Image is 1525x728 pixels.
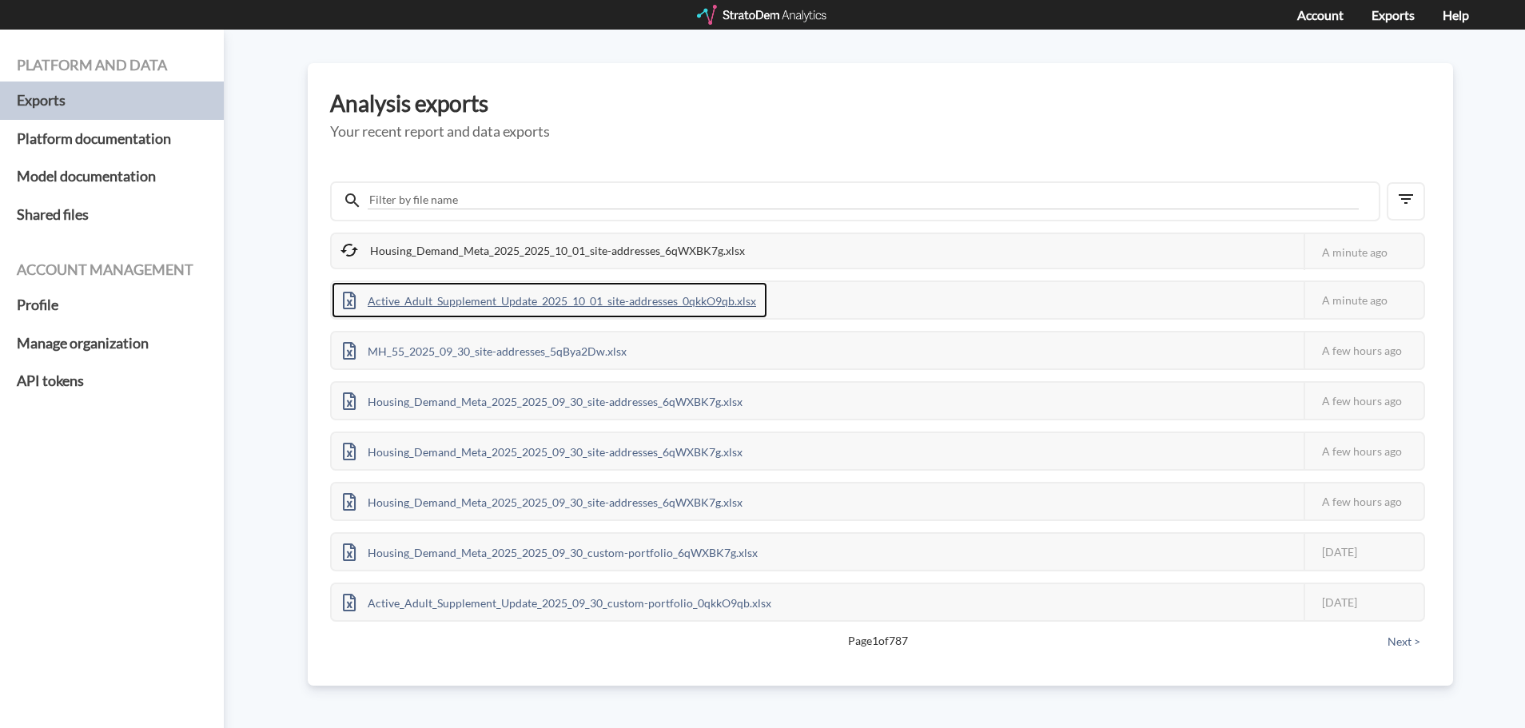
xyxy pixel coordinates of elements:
a: Account [1297,7,1344,22]
h5: Your recent report and data exports [330,124,1431,140]
div: A few hours ago [1304,383,1423,419]
a: Housing_Demand_Meta_2025_2025_09_30_site-addresses_6qWXBK7g.xlsx [332,392,754,406]
a: Housing_Demand_Meta_2025_2025_09_30_custom-portfolio_6qWXBK7g.xlsx [332,543,769,557]
a: Exports [1372,7,1415,22]
h4: Platform and data [17,58,207,74]
div: A minute ago [1304,282,1423,318]
a: Help [1443,7,1469,22]
a: MH_55_2025_09_30_site-addresses_5qBya2Dw.xlsx [332,342,638,356]
div: A few hours ago [1304,332,1423,368]
button: Next > [1383,633,1425,650]
h3: Analysis exports [330,91,1431,116]
a: Housing_Demand_Meta_2025_2025_09_30_site-addresses_6qWXBK7g.xlsx [332,443,754,456]
div: Active_Adult_Supplement_Update_2025_10_01_site-addresses_0qkkO9qb.xlsx [332,282,767,318]
a: Shared files [17,196,207,234]
a: Manage organization [17,324,207,363]
div: A minute ago [1304,234,1423,270]
div: Housing_Demand_Meta_2025_2025_10_01_site-addresses_6qWXBK7g.xlsx [332,234,756,268]
a: Active_Adult_Supplement_Update_2025_09_30_custom-portfolio_0qkkO9qb.xlsx [332,594,782,607]
div: [DATE] [1304,534,1423,570]
span: Page 1 of 787 [386,633,1369,649]
a: Housing_Demand_Meta_2025_2025_09_30_site-addresses_6qWXBK7g.xlsx [332,493,754,507]
div: Housing_Demand_Meta_2025_2025_09_30_site-addresses_6qWXBK7g.xlsx [332,433,754,469]
div: MH_55_2025_09_30_site-addresses_5qBya2Dw.xlsx [332,332,638,368]
a: Platform documentation [17,120,207,158]
input: Filter by file name [368,191,1359,209]
div: Housing_Demand_Meta_2025_2025_09_30_custom-portfolio_6qWXBK7g.xlsx [332,534,769,570]
div: [DATE] [1304,584,1423,620]
div: Housing_Demand_Meta_2025_2025_09_30_site-addresses_6qWXBK7g.xlsx [332,483,754,519]
a: Active_Adult_Supplement_Update_2025_10_01_site-addresses_0qkkO9qb.xlsx [332,292,767,305]
div: A few hours ago [1304,483,1423,519]
div: Housing_Demand_Meta_2025_2025_09_30_site-addresses_6qWXBK7g.xlsx [332,383,754,419]
a: Exports [17,82,207,120]
a: Model documentation [17,157,207,196]
div: A few hours ago [1304,433,1423,469]
h4: Account management [17,262,207,278]
a: API tokens [17,362,207,400]
a: Profile [17,286,207,324]
div: Active_Adult_Supplement_Update_2025_09_30_custom-portfolio_0qkkO9qb.xlsx [332,584,782,620]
